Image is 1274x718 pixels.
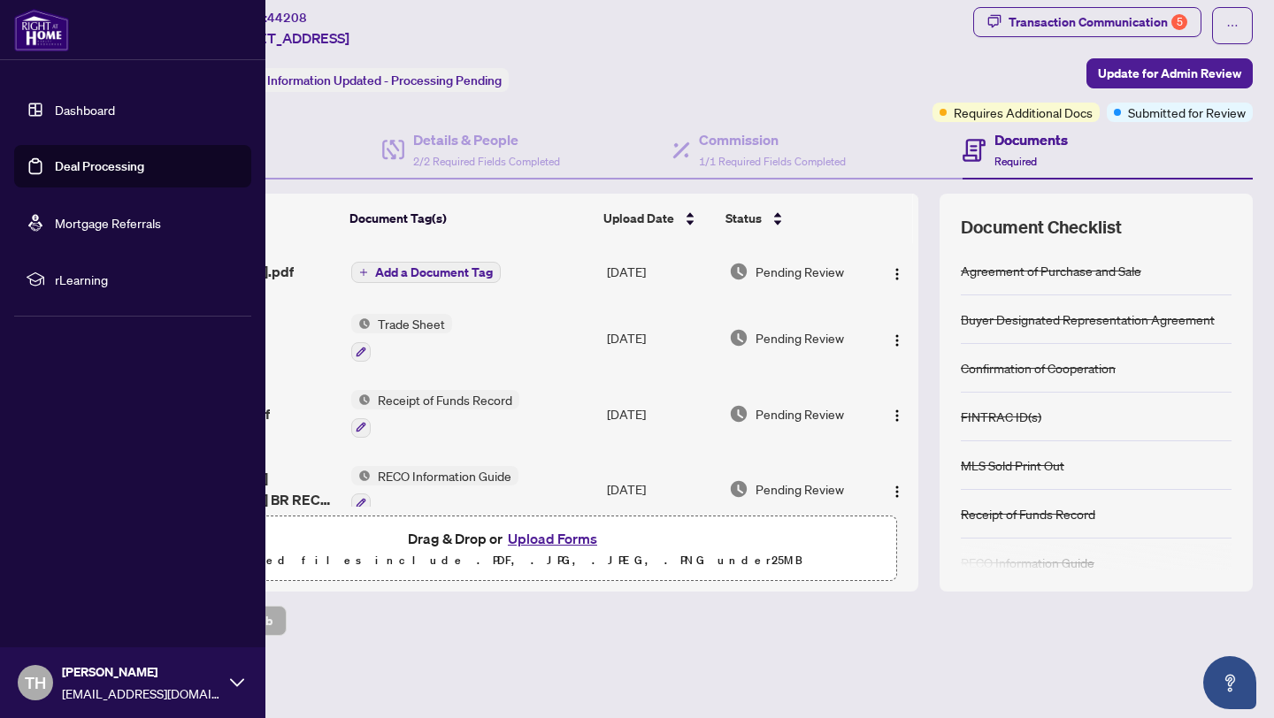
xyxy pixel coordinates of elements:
img: Logo [890,409,904,423]
span: Document Checklist [961,215,1122,240]
th: Upload Date [596,194,718,243]
span: Status [725,209,762,228]
button: Upload Forms [503,527,602,550]
a: Dashboard [55,102,115,118]
div: Receipt of Funds Record [961,504,1095,523]
a: Deal Processing [55,158,144,174]
button: Logo [883,400,911,428]
button: Update for Admin Review [1086,58,1253,88]
span: Information Updated - Processing Pending [267,73,502,88]
button: Status IconTrade Sheet [351,314,452,362]
span: RECO Information Guide [371,466,518,485]
span: Pending Review [756,479,844,499]
span: Upload Date [603,209,674,228]
span: Add a Document Tag [375,266,493,279]
span: 2/2 Required Fields Completed [413,155,560,168]
a: Mortgage Referrals [55,215,161,231]
button: Status IconRECO Information Guide [351,466,518,514]
span: [PERSON_NAME] [62,662,221,682]
td: [DATE] [600,376,722,452]
button: Open asap [1203,656,1256,709]
span: 1/1 Required Fields Completed [699,155,846,168]
div: Buyer Designated Representation Agreement [961,309,1215,329]
div: Confirmation of Cooperation [961,358,1116,378]
span: TH [25,670,46,695]
span: Pending Review [756,404,844,424]
img: Logo [890,267,904,281]
span: Pending Review [756,262,844,281]
h4: Commission [699,129,846,150]
span: Required [994,155,1037,168]
img: Logo [890,485,904,499]
img: Document Status [729,262,748,281]
button: Logo [883,324,911,352]
div: 5 [1171,14,1187,30]
span: ellipsis [1226,19,1239,32]
img: logo [14,9,69,51]
span: [EMAIL_ADDRESS][DOMAIN_NAME] [62,684,221,703]
span: Receipt of Funds Record [371,390,519,409]
span: Pending Review [756,328,844,348]
td: [DATE] [600,300,722,376]
button: Add a Document Tag [351,262,501,283]
img: Document Status [729,404,748,424]
img: Logo [890,333,904,348]
div: Transaction Communication [1009,8,1187,36]
button: Transaction Communication5 [973,7,1201,37]
img: Document Status [729,328,748,348]
p: Supported files include .PDF, .JPG, .JPEG, .PNG under 25 MB [125,550,886,571]
span: Requires Additional Docs [954,103,1093,122]
div: Status: [219,68,509,92]
th: Status [718,194,871,243]
div: Agreement of Purchase and Sale [961,261,1141,280]
th: Document Tag(s) [342,194,596,243]
button: Add a Document Tag [351,261,501,284]
h4: Documents [994,129,1068,150]
img: Document Status [729,479,748,499]
td: [DATE] [600,243,722,300]
div: FINTRAC ID(s) [961,407,1041,426]
div: MLS Sold Print Out [961,455,1064,475]
span: plus [359,268,368,277]
span: Submitted for Review [1128,103,1246,122]
img: Status Icon [351,466,371,485]
img: Status Icon [351,390,371,409]
span: Drag & Drop orUpload FormsSupported files include .PDF, .JPG, .JPEG, .PNG under25MB [114,516,896,582]
button: Logo [883,475,911,503]
span: Drag & Drop or [408,527,602,550]
span: Trade Sheet [371,314,452,333]
td: [DATE] [600,452,722,528]
span: 44208 [267,10,307,26]
span: Update for Admin Review [1098,59,1241,88]
h4: Details & People [413,129,560,150]
span: rLearning [55,270,239,289]
button: Status IconReceipt of Funds Record [351,390,519,438]
img: Status Icon [351,314,371,333]
button: Logo [883,257,911,286]
span: [STREET_ADDRESS] [219,27,349,49]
